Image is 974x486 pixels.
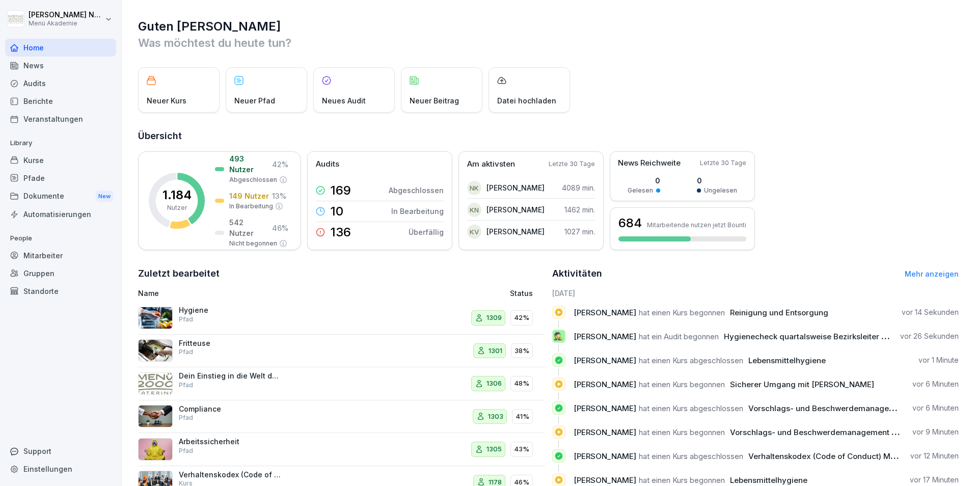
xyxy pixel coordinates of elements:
[5,39,116,57] div: Home
[748,356,826,365] span: Lebensmittelhygiene
[516,412,529,422] p: 41%
[554,329,563,343] p: 🕵️
[574,332,636,341] span: [PERSON_NAME]
[179,413,193,422] p: Pfad
[138,433,545,466] a: ArbeitssicherheitPfad130543%
[910,475,959,485] p: vor 17 Minuten
[391,206,444,217] p: In Bearbeitung
[5,460,116,478] div: Einstellungen
[234,95,275,106] p: Neuer Pfad
[272,223,288,233] p: 46 %
[5,187,116,206] a: DokumenteNew
[138,438,173,461] img: q4sqv7mlyvifhw23vdoza0ik.png
[5,57,116,74] a: News
[5,264,116,282] a: Gruppen
[549,159,595,169] p: Letzte 30 Tage
[229,153,269,175] p: 493 Nutzer
[272,159,288,170] p: 42 %
[486,226,545,237] p: [PERSON_NAME]
[467,225,481,239] div: KV
[229,202,273,211] p: In Bearbeitung
[138,302,545,335] a: HygienePfad130942%
[229,217,269,238] p: 542 Nutzer
[29,11,103,19] p: [PERSON_NAME] Nee
[639,356,743,365] span: hat einen Kurs abgeschlossen
[5,169,116,187] a: Pfade
[748,403,966,413] span: Vorschlags- und Beschwerdemanagement bei Menü 2000
[486,313,502,323] p: 1309
[5,247,116,264] a: Mitarbeiter
[179,437,281,446] p: Arbeitssicherheit
[5,74,116,92] a: Audits
[574,308,636,317] span: [PERSON_NAME]
[138,400,545,434] a: CompliancePfad130341%
[628,186,653,195] p: Gelesen
[700,158,746,168] p: Letzte 30 Tage
[552,288,959,299] h6: [DATE]
[697,175,737,186] p: 0
[730,427,948,437] span: Vorschlags- und Beschwerdemanagement bei Menü 2000
[179,371,281,381] p: Dein Einstieg in die Welt der Menü 2000 Akademie
[489,346,502,356] p: 1301
[639,403,743,413] span: hat einen Kurs abgeschlossen
[5,205,116,223] a: Automatisierungen
[918,355,959,365] p: vor 1 Minute
[562,182,595,193] p: 4089 min.
[574,403,636,413] span: [PERSON_NAME]
[167,203,187,212] p: Nutzer
[5,187,116,206] div: Dokumente
[514,379,529,389] p: 48%
[486,182,545,193] p: [PERSON_NAME]
[467,158,515,170] p: Am aktivsten
[514,313,529,323] p: 42%
[574,356,636,365] span: [PERSON_NAME]
[147,95,186,106] p: Neuer Kurs
[912,403,959,413] p: vor 6 Minuten
[138,372,173,395] img: wqxkok33wadzd5klxy6nhlik.png
[179,446,193,455] p: Pfad
[730,380,874,389] span: Sicherer Umgang mit [PERSON_NAME]
[179,404,281,414] p: Compliance
[628,175,660,186] p: 0
[409,227,444,237] p: Überfällig
[179,470,281,479] p: Verhaltenskodex (Code of Conduct) Menü 2000
[138,266,545,281] h2: Zuletzt bearbeitet
[138,335,545,368] a: FritteusePfad130138%
[748,451,926,461] span: Verhaltenskodex (Code of Conduct) Menü 2000
[5,92,116,110] a: Berichte
[639,427,725,437] span: hat einen Kurs begonnen
[730,475,807,485] span: Lebensmittelhygiene
[229,191,269,201] p: 149 Nutzer
[330,184,351,197] p: 169
[179,315,193,324] p: Pfad
[910,451,959,461] p: vor 12 Minuten
[905,269,959,278] a: Mehr anzeigen
[467,181,481,195] div: NK
[163,189,192,201] p: 1.184
[724,332,935,341] span: Hygienecheck quartalsweise Bezirksleiter /Regionalleiter
[510,288,533,299] p: Status
[5,151,116,169] div: Kurse
[639,380,725,389] span: hat einen Kurs begonnen
[639,308,725,317] span: hat einen Kurs begonnen
[639,475,725,485] span: hat einen Kurs begonnen
[229,239,277,248] p: Nicht begonnen
[574,451,636,461] span: [PERSON_NAME]
[138,129,959,143] h2: Übersicht
[96,191,113,202] div: New
[138,367,545,400] a: Dein Einstieg in die Welt der Menü 2000 AkademiePfad130648%
[179,306,281,315] p: Hygiene
[730,308,828,317] span: Reinigung und Entsorgung
[497,95,556,106] p: Datei hochladen
[618,214,642,232] h3: 684
[5,110,116,128] a: Veranstaltungen
[5,230,116,247] p: People
[179,381,193,390] p: Pfad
